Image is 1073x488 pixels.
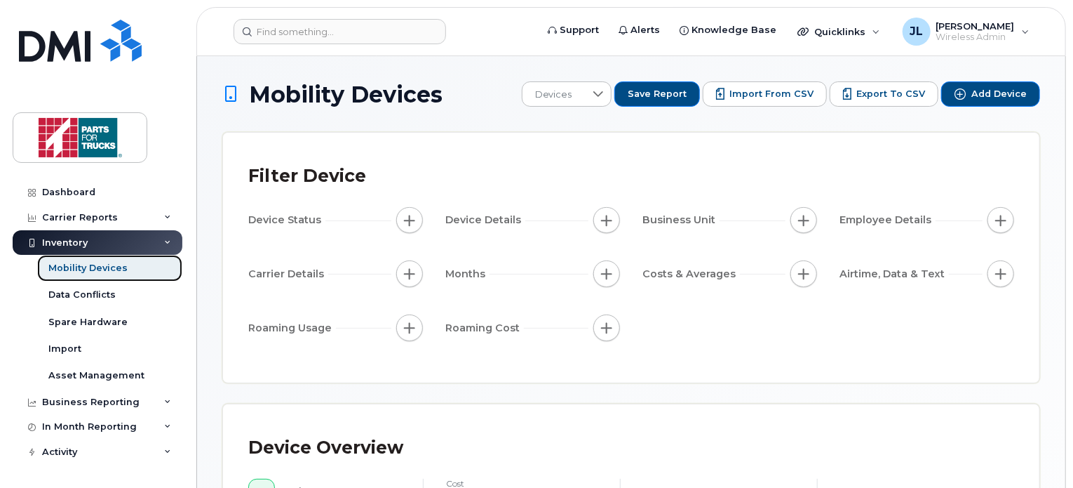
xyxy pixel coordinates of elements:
[642,213,720,227] span: Business Unit
[445,213,525,227] span: Device Details
[522,82,585,107] span: Devices
[614,81,700,107] button: Save Report
[642,267,740,282] span: Costs & Averages
[729,88,814,100] span: Import from CSV
[248,158,366,194] div: Filter Device
[248,213,325,227] span: Device Status
[445,321,524,336] span: Roaming Cost
[830,81,938,107] button: Export to CSV
[971,88,1027,100] span: Add Device
[248,321,336,336] span: Roaming Usage
[446,479,598,488] h4: cost
[628,88,687,100] span: Save Report
[856,88,925,100] span: Export to CSV
[839,267,949,282] span: Airtime, Data & Text
[703,81,827,107] button: Import from CSV
[445,267,490,282] span: Months
[941,81,1040,107] button: Add Device
[249,82,443,107] span: Mobility Devices
[248,267,328,282] span: Carrier Details
[839,213,936,227] span: Employee Details
[248,430,403,466] div: Device Overview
